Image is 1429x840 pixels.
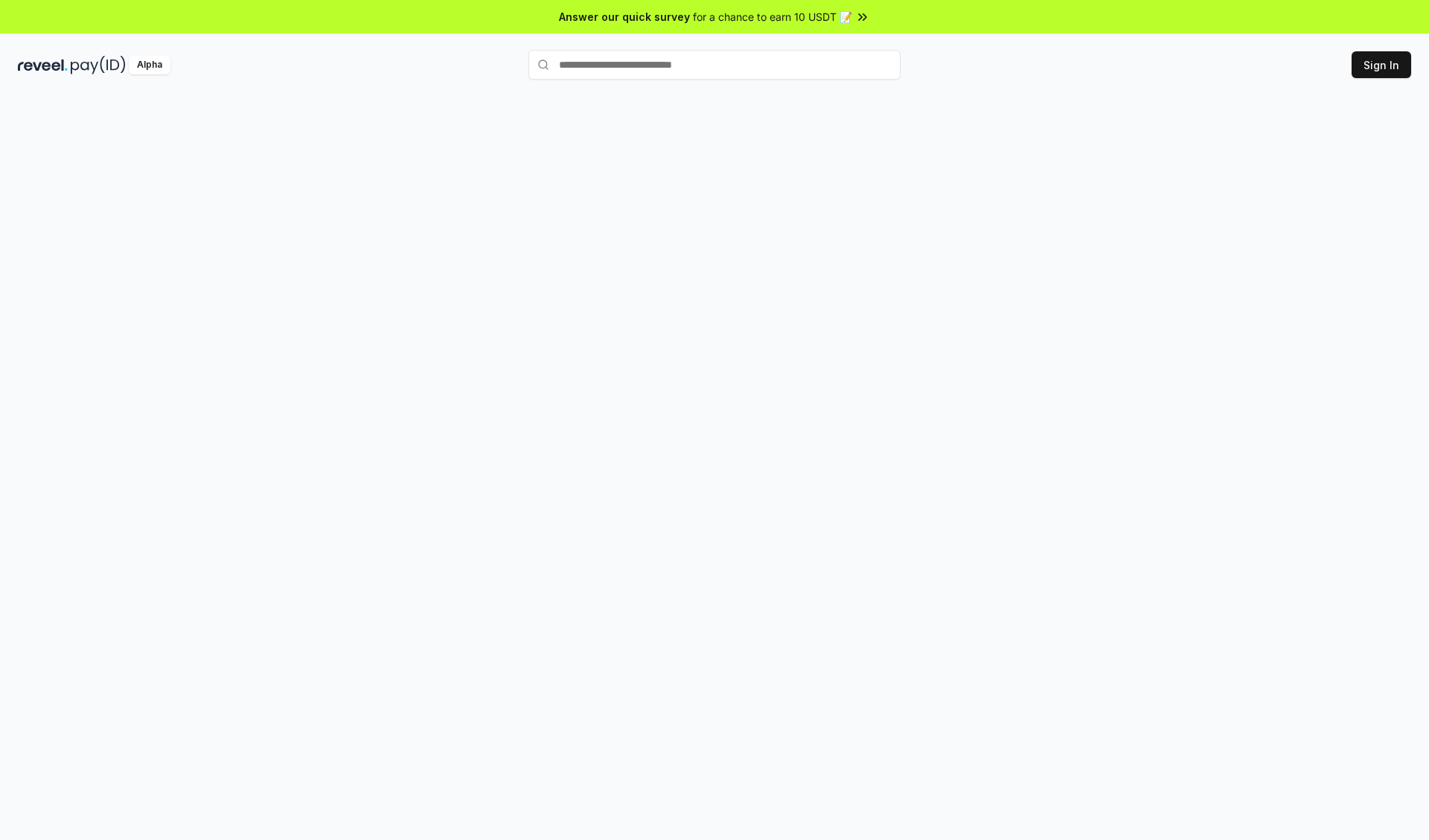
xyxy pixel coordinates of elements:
span: Answer our quick survey [559,9,690,25]
img: pay_id [71,56,126,74]
img: reveel_dark [18,56,68,74]
button: Sign In [1352,51,1411,78]
div: Alpha [129,56,170,74]
span: for a chance to earn 10 USDT 📝 [693,9,852,25]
